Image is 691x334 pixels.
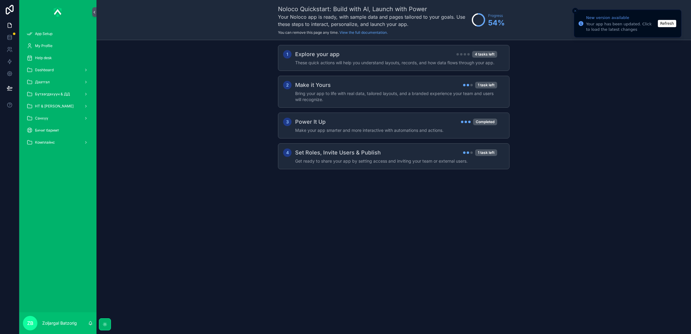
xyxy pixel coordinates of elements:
[35,80,50,84] span: Даатгал
[23,113,93,124] a: Санхүү
[35,92,70,97] span: Бүтээгдэхүүн & ДД
[339,30,388,35] a: View the full documentation.
[35,56,52,60] span: Help desk
[35,68,54,72] span: Dashboard
[23,28,93,39] a: App Setup
[278,13,469,28] h3: Your Noloco app is ready, with sample data and pages tailored to your goals. Use these steps to i...
[19,24,96,156] div: scrollable content
[23,40,93,51] a: My Profile
[586,21,656,32] div: Your app has been updated. Click to load the latest changes
[23,52,93,63] a: Help desk
[35,128,59,133] span: Бичиг баримт
[658,20,676,27] button: Refresh
[23,77,93,87] a: Даатгал
[23,125,93,136] a: Бичиг баримт
[35,43,52,48] span: My Profile
[35,104,74,109] span: НТ & [PERSON_NAME]
[42,320,77,326] p: Zoljargal Batzorig
[23,137,93,148] a: Комплайнс
[35,140,55,145] span: Комплайнс
[35,116,48,121] span: Санхүү
[278,30,339,35] span: You can remove this page any time.
[586,15,656,21] div: New version available
[27,320,33,327] span: ZB
[572,8,578,14] button: Close toast
[488,18,505,28] span: 54 %
[488,13,505,18] span: Progress
[23,89,93,100] a: Бүтээгдэхүүн & ДД
[35,31,52,36] span: App Setup
[23,65,93,75] a: Dashboard
[278,5,469,13] h1: Noloco Quickstart: Build with AI, Launch with Power
[54,7,62,17] img: App logo
[23,101,93,112] a: НТ & [PERSON_NAME]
